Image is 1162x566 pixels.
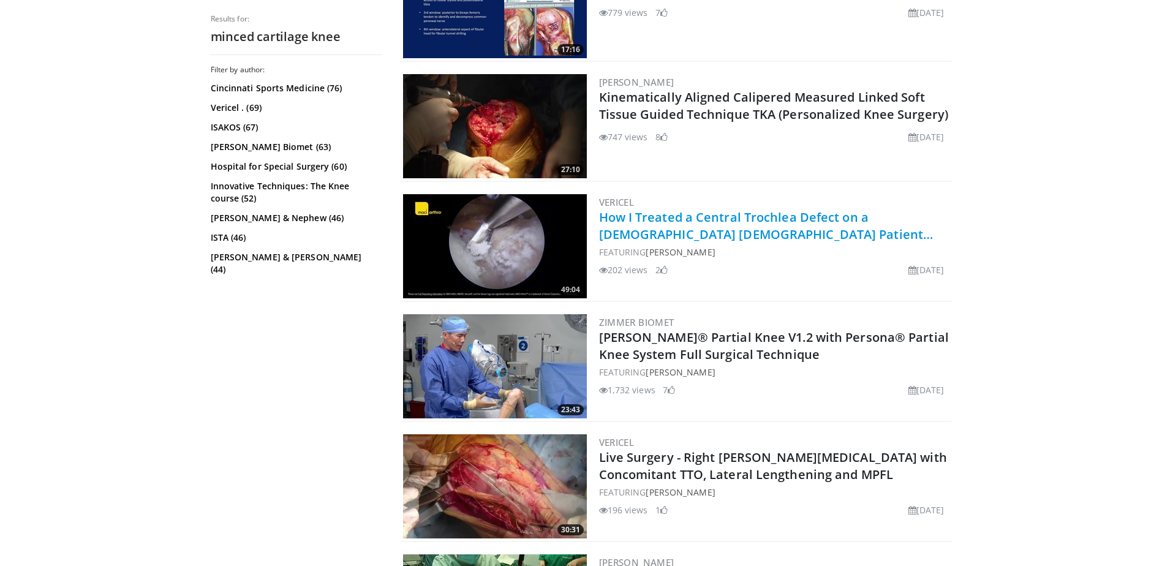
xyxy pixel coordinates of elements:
[663,383,675,396] li: 7
[599,436,635,448] a: Vericel
[403,74,587,178] a: 27:10
[599,486,949,499] div: FEATURING
[403,314,587,418] a: 23:43
[599,329,949,363] a: [PERSON_NAME]® Partial Knee V1.2 with Persona® Partial Knee System Full Surgical Technique
[908,383,945,396] li: [DATE]
[211,180,379,205] a: Innovative Techniques: The Knee course (52)
[908,130,945,143] li: [DATE]
[403,194,587,298] img: 5aa0332e-438a-4b19-810c-c6dfa13c7ee4.300x170_q85_crop-smart_upscale.jpg
[599,209,934,243] a: How I Treated a Central Trochlea Defect on a [DEMOGRAPHIC_DATA] [DEMOGRAPHIC_DATA] Patient…
[599,316,674,328] a: Zimmer Biomet
[655,504,668,516] li: 1
[557,404,584,415] span: 23:43
[599,246,949,258] div: FEATURING
[646,366,715,378] a: [PERSON_NAME]
[211,141,379,153] a: [PERSON_NAME] Biomet (63)
[655,130,668,143] li: 8
[599,366,949,379] div: FEATURING
[211,65,382,75] h3: Filter by author:
[557,524,584,535] span: 30:31
[211,251,379,276] a: [PERSON_NAME] & [PERSON_NAME] (44)
[211,212,379,224] a: [PERSON_NAME] & Nephew (46)
[599,130,648,143] li: 747 views
[211,102,379,114] a: Vericel . (69)
[557,284,584,295] span: 49:04
[655,6,668,19] li: 7
[557,44,584,55] span: 17:16
[211,29,382,45] h2: minced cartilage knee
[599,449,947,483] a: Live Surgery - Right [PERSON_NAME][MEDICAL_DATA] with Concomitant TTO, Lateral Lengthening and MPFL
[211,82,379,94] a: Cincinnati Sports Medicine (76)
[211,121,379,134] a: ISAKOS (67)
[908,6,945,19] li: [DATE]
[908,504,945,516] li: [DATE]
[211,14,382,24] p: Results for:
[599,76,674,88] a: [PERSON_NAME]
[403,194,587,298] a: 49:04
[646,246,715,258] a: [PERSON_NAME]
[646,486,715,498] a: [PERSON_NAME]
[655,263,668,276] li: 2
[403,434,587,538] img: f2822210-6046-4d88-9b48-ff7c77ada2d7.300x170_q85_crop-smart_upscale.jpg
[403,74,587,178] img: ce2a24e1-57cb-4301-a1de-3e3b67123a0f.300x170_q85_crop-smart_upscale.jpg
[599,263,648,276] li: 202 views
[599,196,635,208] a: Vericel
[403,314,587,418] img: 99b1778f-d2b2-419a-8659-7269f4b428ba.300x170_q85_crop-smart_upscale.jpg
[211,232,379,244] a: ISTA (46)
[908,263,945,276] li: [DATE]
[211,160,379,173] a: Hospital for Special Surgery (60)
[557,164,584,175] span: 27:10
[599,6,648,19] li: 779 views
[599,504,648,516] li: 196 views
[599,89,949,123] a: Kinematically Aligned Calipered Measured Linked Soft Tissue Guided Technique TKA (Personalized Kn...
[599,383,655,396] li: 1,732 views
[403,434,587,538] a: 30:31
